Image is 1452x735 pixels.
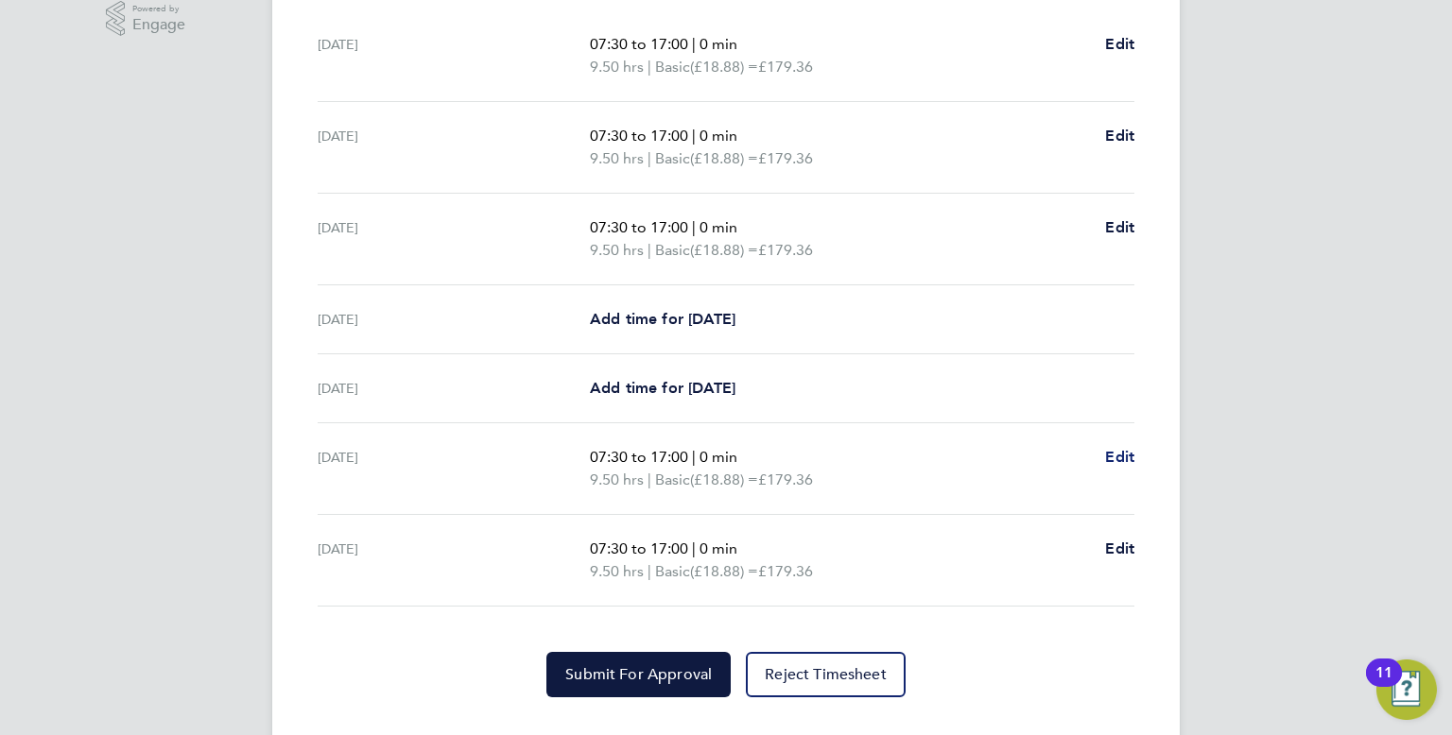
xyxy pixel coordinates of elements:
[590,149,644,167] span: 9.50 hrs
[690,562,758,580] span: (£18.88) =
[590,379,735,397] span: Add time for [DATE]
[318,377,590,400] div: [DATE]
[655,469,690,491] span: Basic
[700,539,737,557] span: 0 min
[758,470,813,488] span: £179.36
[590,310,735,328] span: Add time for [DATE]
[590,448,688,466] span: 07:30 to 17:00
[1105,33,1134,56] a: Edit
[655,56,690,78] span: Basic
[1105,216,1134,239] a: Edit
[1105,125,1134,147] a: Edit
[546,652,731,697] button: Submit For Approval
[690,149,758,167] span: (£18.88) =
[648,58,651,76] span: |
[690,470,758,488] span: (£18.88) =
[692,35,696,53] span: |
[318,538,590,583] div: [DATE]
[1376,659,1437,720] button: Open Resource Center, 11 new notifications
[648,562,651,580] span: |
[655,560,690,583] span: Basic
[1105,218,1134,236] span: Edit
[690,241,758,259] span: (£18.88) =
[590,539,688,557] span: 07:30 to 17:00
[692,127,696,145] span: |
[746,652,906,697] button: Reject Timesheet
[648,241,651,259] span: |
[590,127,688,145] span: 07:30 to 17:00
[1375,673,1392,697] div: 11
[318,216,590,262] div: [DATE]
[700,218,737,236] span: 0 min
[590,308,735,331] a: Add time for [DATE]
[106,1,186,37] a: Powered byEngage
[590,470,644,488] span: 9.50 hrs
[1105,539,1134,557] span: Edit
[700,35,737,53] span: 0 min
[565,665,712,684] span: Submit For Approval
[318,308,590,331] div: [DATE]
[692,539,696,557] span: |
[590,241,644,259] span: 9.50 hrs
[1105,448,1134,466] span: Edit
[132,1,185,17] span: Powered by
[590,218,688,236] span: 07:30 to 17:00
[318,125,590,170] div: [DATE]
[132,17,185,33] span: Engage
[1105,446,1134,469] a: Edit
[648,470,651,488] span: |
[700,127,737,145] span: 0 min
[590,35,688,53] span: 07:30 to 17:00
[590,562,644,580] span: 9.50 hrs
[700,448,737,466] span: 0 min
[318,33,590,78] div: [DATE]
[590,377,735,400] a: Add time for [DATE]
[765,665,887,684] span: Reject Timesheet
[655,239,690,262] span: Basic
[758,149,813,167] span: £179.36
[690,58,758,76] span: (£18.88) =
[758,562,813,580] span: £179.36
[692,218,696,236] span: |
[648,149,651,167] span: |
[758,241,813,259] span: £179.36
[655,147,690,170] span: Basic
[758,58,813,76] span: £179.36
[318,446,590,491] div: [DATE]
[590,58,644,76] span: 9.50 hrs
[1105,538,1134,560] a: Edit
[1105,35,1134,53] span: Edit
[692,448,696,466] span: |
[1105,127,1134,145] span: Edit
